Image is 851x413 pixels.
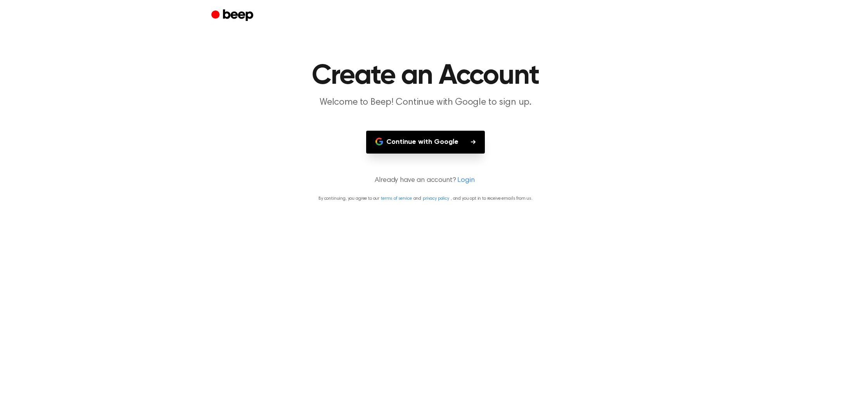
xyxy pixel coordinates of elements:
[211,8,255,23] a: Beep
[9,175,842,186] p: Already have an account?
[381,196,412,201] a: terms of service
[277,96,574,109] p: Welcome to Beep! Continue with Google to sign up.
[423,196,449,201] a: privacy policy
[366,131,485,154] button: Continue with Google
[227,62,624,90] h1: Create an Account
[457,175,474,186] a: Login
[9,195,842,202] p: By continuing, you agree to our and , and you opt in to receive emails from us.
